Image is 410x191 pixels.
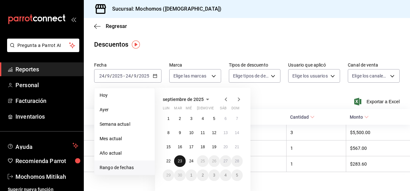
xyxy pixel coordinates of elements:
button: open_drawer_menu [71,17,76,22]
th: $283.60 [346,156,410,172]
span: Elige tipos de descuento [233,73,269,79]
span: Ayer [100,106,150,113]
button: 19 de septiembre de 2025 [209,141,220,153]
abbr: 20 de septiembre de 2025 [223,145,228,149]
button: 23 de septiembre de 2025 [174,155,185,167]
abbr: 5 de octubre de 2025 [236,173,238,177]
button: 21 de septiembre de 2025 [231,141,243,153]
abbr: 13 de septiembre de 2025 [223,131,228,135]
span: Facturación [15,96,78,105]
abbr: martes [174,106,182,113]
label: Usuario que aplicó [288,63,340,67]
input: ---- [112,73,123,78]
abbr: domingo [231,106,239,113]
span: Rango de fechas [100,164,150,171]
button: septiembre de 2025 [163,95,211,103]
abbr: 24 de septiembre de 2025 [189,159,193,163]
span: / [131,73,133,78]
abbr: 1 de octubre de 2025 [190,173,192,177]
button: 9 de septiembre de 2025 [174,127,185,139]
abbr: 2 de octubre de 2025 [202,173,204,177]
abbr: 30 de septiembre de 2025 [178,173,182,177]
span: septiembre de 2025 [163,97,204,102]
span: Recomienda Parrot [15,157,78,165]
abbr: 1 de septiembre de 2025 [167,116,170,121]
abbr: 14 de septiembre de 2025 [235,131,239,135]
button: 3 de septiembre de 2025 [186,113,197,124]
button: 3 de octubre de 2025 [209,169,220,181]
button: 14 de septiembre de 2025 [231,127,243,139]
abbr: 18 de septiembre de 2025 [200,145,205,149]
span: - [123,73,125,78]
abbr: 3 de octubre de 2025 [213,173,215,177]
button: 17 de septiembre de 2025 [186,141,197,153]
label: Fecha [94,63,161,67]
img: Tooltip marker [132,41,140,49]
th: [PERSON_NAME] [84,156,191,172]
button: 20 de septiembre de 2025 [220,141,231,153]
span: Reportes [15,65,78,74]
button: 5 de septiembre de 2025 [209,113,220,124]
button: 24 de septiembre de 2025 [186,155,197,167]
button: 15 de septiembre de 2025 [163,141,174,153]
abbr: 17 de septiembre de 2025 [189,145,193,149]
span: Monto [350,114,369,120]
abbr: 3 de septiembre de 2025 [190,116,192,121]
button: 27 de septiembre de 2025 [220,155,231,167]
button: 2 de septiembre de 2025 [174,113,185,124]
input: ---- [139,73,150,78]
span: Personal [15,81,78,89]
button: 11 de septiembre de 2025 [197,127,208,139]
abbr: 2 de septiembre de 2025 [179,116,181,121]
abbr: 5 de septiembre de 2025 [213,116,215,121]
button: 2 de octubre de 2025 [197,169,208,181]
button: 28 de septiembre de 2025 [231,155,243,167]
th: 1 [286,141,346,156]
button: 6 de septiembre de 2025 [220,113,231,124]
abbr: viernes [209,106,214,113]
th: 3 [286,125,346,141]
input: -- [133,73,137,78]
button: 16 de septiembre de 2025 [174,141,185,153]
button: 13 de septiembre de 2025 [220,127,231,139]
span: Pregunta a Parrot AI [17,42,69,49]
abbr: 6 de septiembre de 2025 [224,116,227,121]
h3: Sucursal: Mochomos ([DEMOGRAPHIC_DATA]) [107,5,221,13]
abbr: 9 de septiembre de 2025 [179,131,181,135]
button: 29 de septiembre de 2025 [163,169,174,181]
button: 8 de septiembre de 2025 [163,127,174,139]
abbr: 28 de septiembre de 2025 [235,159,239,163]
th: [PERSON_NAME] [84,141,191,156]
button: 1 de octubre de 2025 [186,169,197,181]
abbr: lunes [163,106,170,113]
button: Exportar a Excel [356,98,400,105]
button: 1 de septiembre de 2025 [163,113,174,124]
abbr: miércoles [186,106,192,113]
abbr: 22 de septiembre de 2025 [166,159,171,163]
abbr: 25 de septiembre de 2025 [200,159,205,163]
label: Canal de venta [348,63,400,67]
abbr: 19 de septiembre de 2025 [212,145,216,149]
button: 25 de septiembre de 2025 [197,155,208,167]
button: 22 de septiembre de 2025 [163,155,174,167]
span: Elige las marcas [173,73,206,79]
span: Semana actual [100,121,150,128]
button: 4 de septiembre de 2025 [197,113,208,124]
div: Descuentos [94,40,128,49]
label: Marca [169,63,221,67]
button: Pregunta a Parrot AI [7,39,79,52]
th: [PERSON_NAME] [84,125,191,141]
abbr: 15 de septiembre de 2025 [166,145,171,149]
span: Ayuda [15,142,70,150]
button: 7 de septiembre de 2025 [231,113,243,124]
abbr: jueves [197,106,235,113]
span: Regresar [106,23,127,29]
th: $567.00 [346,141,410,156]
a: Pregunta a Parrot AI [5,47,79,53]
abbr: 27 de septiembre de 2025 [223,159,228,163]
span: / [105,73,107,78]
button: Regresar [94,23,127,29]
input: -- [125,73,131,78]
